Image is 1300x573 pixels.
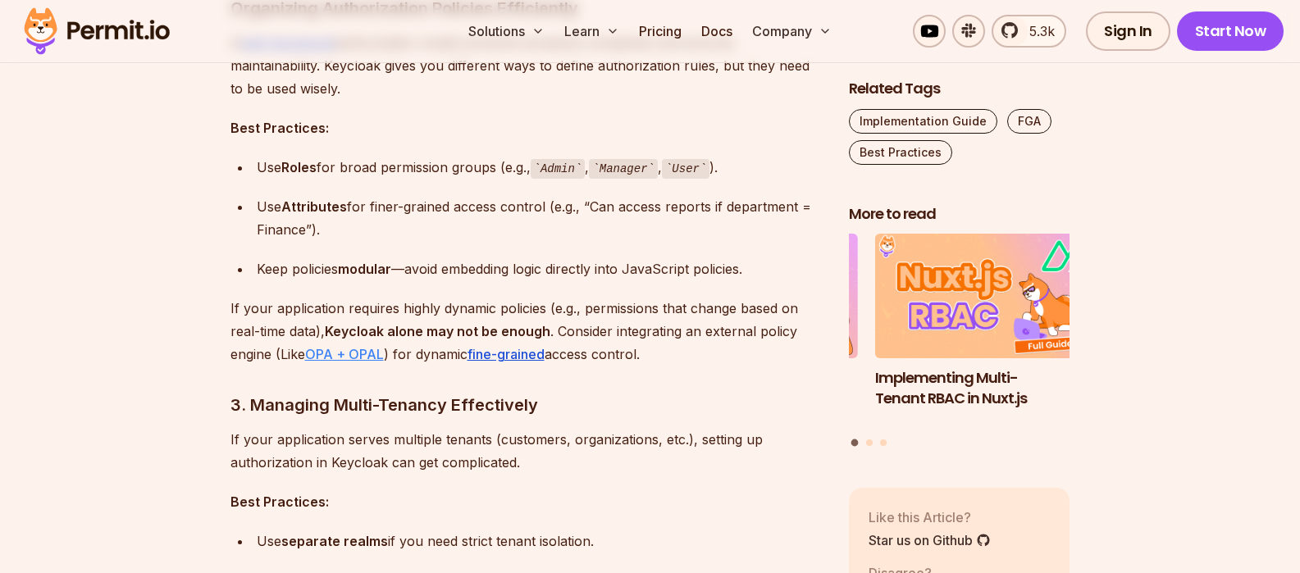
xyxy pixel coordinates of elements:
[869,530,991,550] a: Star us on Github
[875,368,1097,409] h3: Implementing Multi-Tenant RBAC in Nuxt.js
[869,507,991,527] p: Like this Article?
[257,257,823,280] div: Keep policies —avoid embedding logic directly into JavaScript policies.
[338,261,391,277] strong: modular
[849,79,1070,99] h2: Related Tags
[468,346,545,362] a: fine-grained
[992,15,1066,48] a: 5.3k
[746,15,838,48] button: Company
[849,204,1070,225] h2: More to read
[1007,109,1051,134] a: FGA
[230,428,823,474] p: If your application serves multiple tenants (customers, organizations, etc.), setting up authoriz...
[281,159,317,175] strong: Roles
[257,530,823,553] div: Use if you need strict tenant isolation.
[849,234,1070,449] div: Posts
[849,109,997,134] a: Implementation Guide
[636,368,858,429] h3: How to Use JWTs for Authorization: Best Practices and Common Mistakes
[589,159,658,179] code: Manager
[866,439,873,446] button: Go to slide 2
[1019,21,1055,41] span: 5.3k
[305,346,384,362] a: OPA + OPAL
[632,15,688,48] a: Pricing
[875,234,1097,430] li: 1 of 3
[230,120,329,136] strong: Best Practices:
[281,533,388,549] strong: separate realms
[281,198,347,215] strong: Attributes
[875,234,1097,359] img: Implementing Multi-Tenant RBAC in Nuxt.js
[1086,11,1170,51] a: Sign In
[230,493,329,510] strong: Best Practices:
[851,439,859,447] button: Go to slide 1
[695,15,739,48] a: Docs
[230,392,823,418] h3: 3. Managing Multi-Tenancy Effectively
[531,159,586,179] code: Admin
[325,323,550,339] strong: Keycloak alone may not be enough
[662,159,709,179] code: User
[257,195,823,241] div: Use for finer-grained access control (e.g., “Can access reports if department = Finance”).
[462,15,551,48] button: Solutions
[636,234,858,359] img: How to Use JWTs for Authorization: Best Practices and Common Mistakes
[230,31,823,100] p: A authorization model prevents excessive complexity and ensures maintainability. Keycloak gives y...
[636,234,858,430] li: 3 of 3
[875,234,1097,430] a: Implementing Multi-Tenant RBAC in Nuxt.jsImplementing Multi-Tenant RBAC in Nuxt.js
[558,15,626,48] button: Learn
[880,439,887,446] button: Go to slide 3
[257,156,823,180] div: Use for broad permission groups (e.g., , , ).
[1177,11,1284,51] a: Start Now
[849,140,952,165] a: Best Practices
[230,297,823,366] p: If your application requires highly dynamic policies (e.g., permissions that change based on real...
[16,3,177,59] img: Permit logo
